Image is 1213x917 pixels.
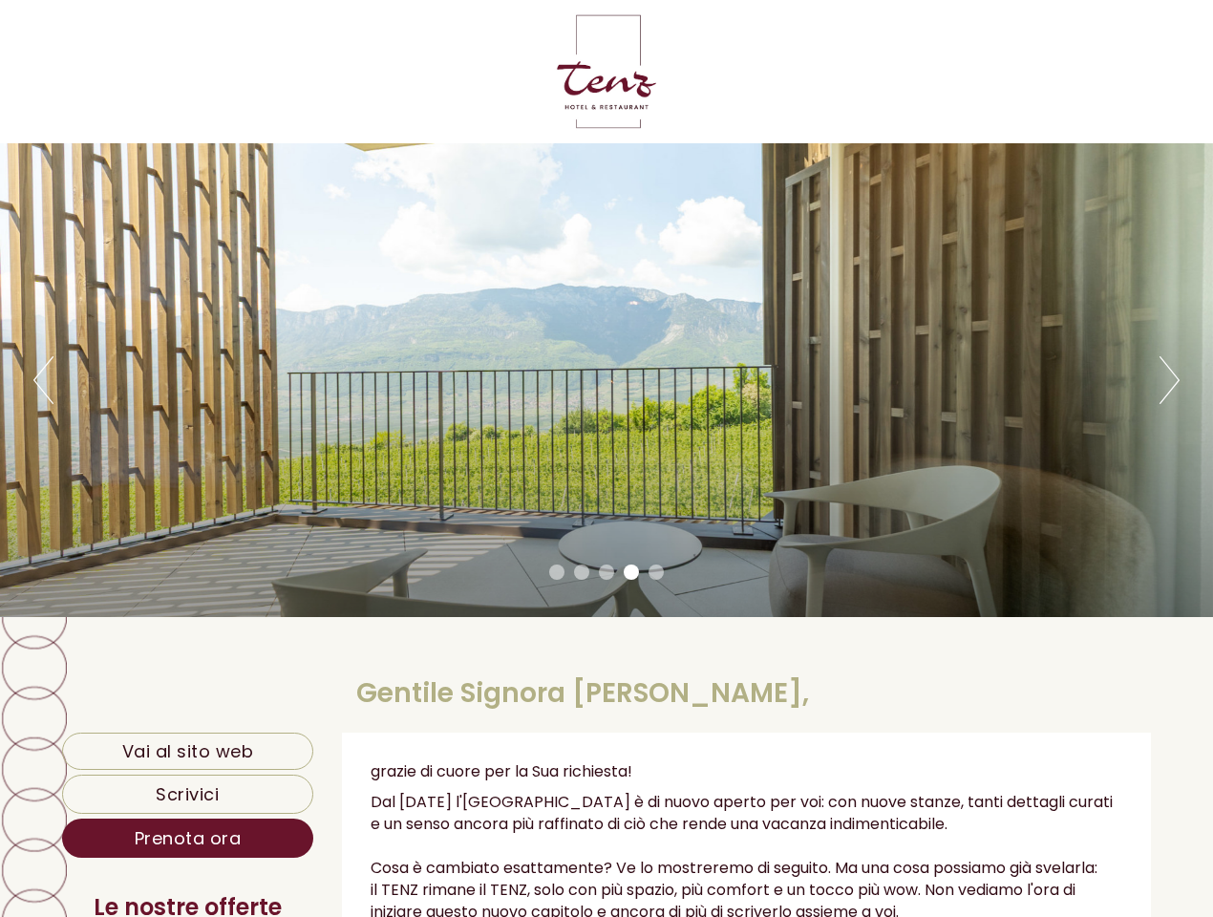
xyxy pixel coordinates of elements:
[371,761,1123,783] p: grazie di cuore per la Sua richiesta!
[29,59,314,75] div: Hotel Tenz
[33,356,53,404] button: Previous
[333,14,420,46] div: giovedì
[14,55,324,114] div: Buon giorno, come possiamo aiutarla?
[62,733,313,771] a: Vai al sito web
[1160,356,1180,404] button: Next
[29,96,314,110] small: 00:50
[652,498,754,537] button: Invia
[62,819,313,858] a: Prenota ora
[356,679,809,709] h1: Gentile Signora [PERSON_NAME],
[62,775,313,814] a: Scrivici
